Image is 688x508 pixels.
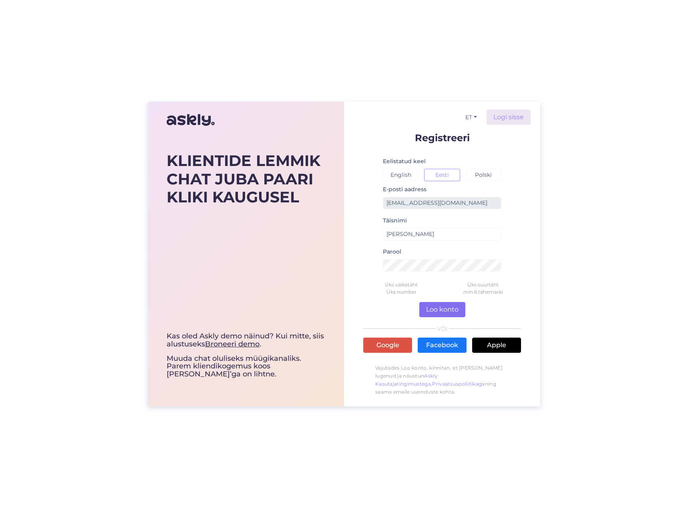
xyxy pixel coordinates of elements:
[424,169,460,181] button: Eesti
[383,197,501,209] input: Sisesta e-posti aadress
[167,332,325,378] div: Muuda chat oluliseks müügikanaliks. Parem kliendikogemus koos [PERSON_NAME]’ga on lihtne.
[383,228,501,240] input: Täisnimi
[418,338,467,353] a: Facebook
[462,112,480,123] button: ET
[167,152,325,206] div: KLIENTIDE LEMMIK CHAT JUBA PAARI KLIKI KAUGUSEL
[442,288,524,296] div: min 6 tähemärki
[442,281,524,288] div: Üks suurtäht
[472,338,521,353] a: Apple
[436,326,449,332] span: VÕI
[167,332,325,348] div: Kas oled Askly demo näinud? Kui mitte, siis alustuseks .
[383,185,426,194] label: E-posti aadress
[360,281,442,288] div: Üks väiketäht
[383,157,426,166] label: Eelistatud keel
[383,248,401,256] label: Parool
[363,338,412,353] a: Google
[363,133,521,143] p: Registreeri
[205,340,260,348] a: Broneeri demo
[432,381,485,387] a: Privaatsuspoliitikaga
[383,216,407,225] label: Täisnimi
[167,110,215,130] img: Askly
[487,110,531,125] a: Logi sisse
[360,288,442,296] div: Üks number
[383,169,418,181] button: English
[363,360,521,400] p: Vajutades Loo konto, kinnitan, et [PERSON_NAME] lugenud ja nõustun , ning saama emaile uuenduste ...
[419,302,465,317] button: Loo konto
[466,169,501,181] button: Polski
